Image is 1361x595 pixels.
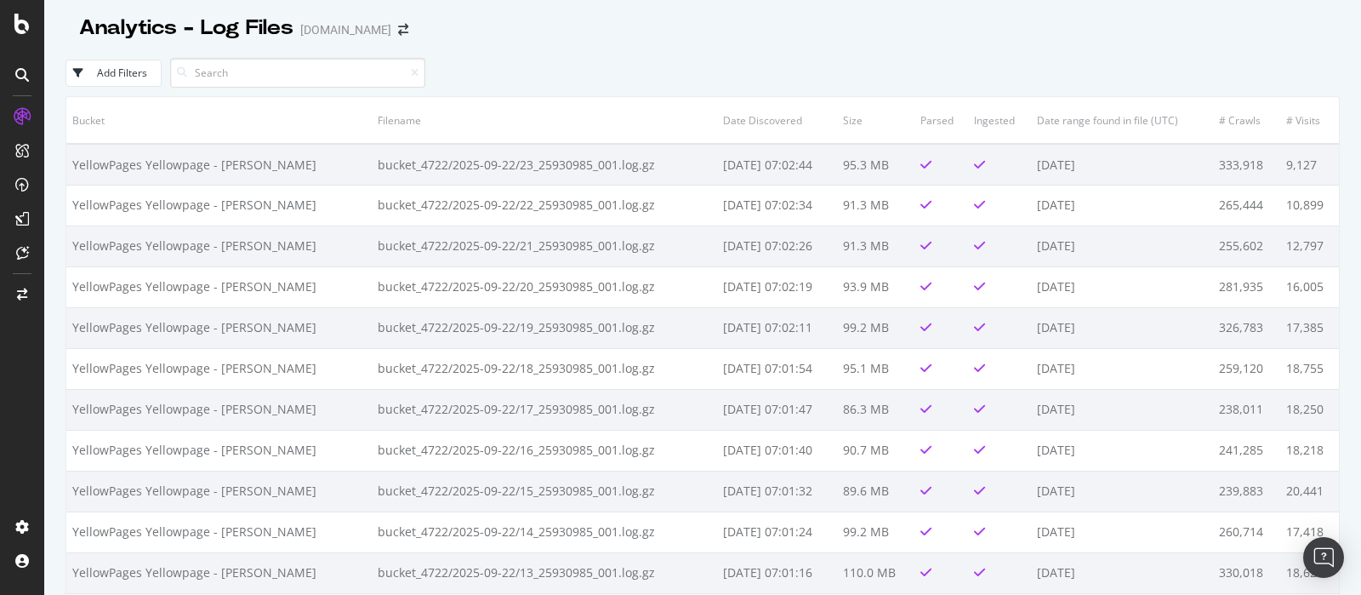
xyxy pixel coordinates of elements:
td: [DATE] 07:02:34 [717,185,838,226]
td: [DATE] 07:01:40 [717,430,838,471]
td: 241,285 [1213,430,1280,471]
td: bucket_4722/2025-09-22/18_25930985_001.log.gz [372,348,717,389]
td: 326,783 [1213,307,1280,348]
div: arrow-right-arrow-left [398,24,408,36]
td: YellowPages Yellowpage - [PERSON_NAME] [66,552,372,593]
td: 89.6 MB [837,471,914,512]
td: 330,018 [1213,552,1280,593]
td: bucket_4722/2025-09-22/14_25930985_001.log.gz [372,512,717,552]
td: YellowPages Yellowpage - [PERSON_NAME] [66,307,372,348]
th: Bucket [66,97,372,144]
td: bucket_4722/2025-09-22/23_25930985_001.log.gz [372,144,717,185]
td: 333,918 [1213,144,1280,185]
td: [DATE] [1031,389,1213,430]
td: [DATE] [1031,512,1213,552]
th: # Crawls [1213,97,1280,144]
td: [DATE] 07:01:54 [717,348,838,389]
td: 265,444 [1213,185,1280,226]
td: [DATE] [1031,552,1213,593]
th: Parsed [914,97,968,144]
td: 18,218 [1280,430,1339,471]
td: 20,441 [1280,471,1339,512]
td: bucket_4722/2025-09-22/13_25930985_001.log.gz [372,552,717,593]
td: 9,127 [1280,144,1339,185]
td: bucket_4722/2025-09-22/17_25930985_001.log.gz [372,389,717,430]
td: YellowPages Yellowpage - [PERSON_NAME] [66,266,372,307]
td: YellowPages Yellowpage - [PERSON_NAME] [66,512,372,552]
td: [DATE] [1031,471,1213,512]
td: [DATE] [1031,144,1213,185]
button: Add Filters [65,60,162,87]
td: [DATE] [1031,348,1213,389]
th: Ingested [968,97,1031,144]
td: 260,714 [1213,512,1280,552]
td: [DATE] 07:02:11 [717,307,838,348]
td: [DATE] [1031,307,1213,348]
td: 255,602 [1213,226,1280,266]
td: YellowPages Yellowpage - [PERSON_NAME] [66,348,372,389]
td: YellowPages Yellowpage - [PERSON_NAME] [66,226,372,266]
td: YellowPages Yellowpage - [PERSON_NAME] [66,144,372,185]
td: bucket_4722/2025-09-22/20_25930985_001.log.gz [372,266,717,307]
td: 16,005 [1280,266,1339,307]
td: bucket_4722/2025-09-22/16_25930985_001.log.gz [372,430,717,471]
td: [DATE] 07:02:26 [717,226,838,266]
td: 238,011 [1213,389,1280,430]
td: [DATE] 07:01:16 [717,552,838,593]
td: 18,755 [1280,348,1339,389]
th: Date Discovered [717,97,838,144]
td: 95.3 MB [837,144,914,185]
td: [DATE] [1031,430,1213,471]
td: 259,120 [1213,348,1280,389]
td: 91.3 MB [837,185,914,226]
td: YellowPages Yellowpage - [PERSON_NAME] [66,389,372,430]
td: 12,797 [1280,226,1339,266]
th: Date range found in file (UTC) [1031,97,1213,144]
td: bucket_4722/2025-09-22/21_25930985_001.log.gz [372,226,717,266]
input: Search [170,58,425,88]
td: YellowPages Yellowpage - [PERSON_NAME] [66,471,372,512]
td: [DATE] 07:01:24 [717,512,838,552]
div: Analytics - Log Files [79,14,293,43]
td: 17,385 [1280,307,1339,348]
td: [DATE] [1031,266,1213,307]
th: Size [837,97,914,144]
td: [DATE] 07:02:19 [717,266,838,307]
td: [DATE] 07:01:32 [717,471,838,512]
td: 91.3 MB [837,226,914,266]
td: 10,899 [1280,185,1339,226]
td: YellowPages Yellowpage - [PERSON_NAME] [66,185,372,226]
td: bucket_4722/2025-09-22/22_25930985_001.log.gz [372,185,717,226]
td: 18,250 [1280,389,1339,430]
td: 281,935 [1213,266,1280,307]
td: 17,418 [1280,512,1339,552]
td: bucket_4722/2025-09-22/15_25930985_001.log.gz [372,471,717,512]
td: [DATE] [1031,226,1213,266]
td: 110.0 MB [837,552,914,593]
td: bucket_4722/2025-09-22/19_25930985_001.log.gz [372,307,717,348]
td: [DATE] [1031,185,1213,226]
div: Add Filters [97,66,147,80]
td: 95.1 MB [837,348,914,389]
td: 86.3 MB [837,389,914,430]
td: 90.7 MB [837,430,914,471]
td: 99.2 MB [837,512,914,552]
td: 93.9 MB [837,266,914,307]
td: [DATE] 07:02:44 [717,144,838,185]
td: 18,627 [1280,552,1339,593]
td: [DATE] 07:01:47 [717,389,838,430]
td: 99.2 MB [837,307,914,348]
th: Filename [372,97,717,144]
div: Open Intercom Messenger [1303,537,1344,578]
th: # Visits [1280,97,1339,144]
div: [DOMAIN_NAME] [300,21,391,38]
td: 239,883 [1213,471,1280,512]
td: YellowPages Yellowpage - [PERSON_NAME] [66,430,372,471]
